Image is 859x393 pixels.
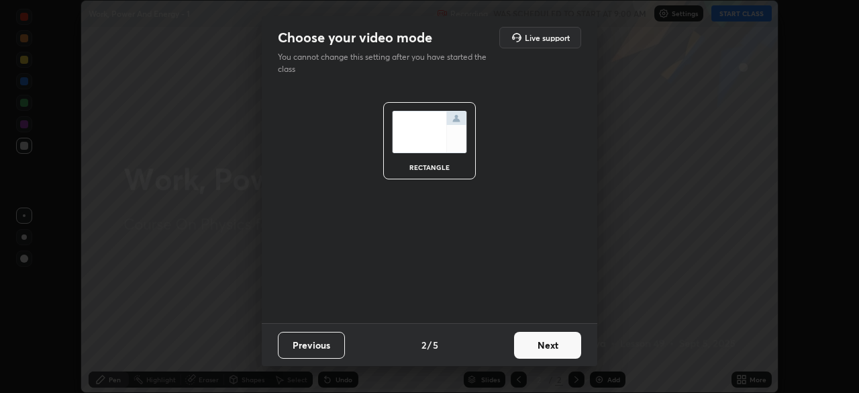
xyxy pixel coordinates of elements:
[427,338,432,352] h4: /
[278,29,432,46] h2: Choose your video mode
[433,338,438,352] h4: 5
[392,111,467,153] img: normalScreenIcon.ae25ed63.svg
[421,338,426,352] h4: 2
[278,332,345,359] button: Previous
[278,51,495,75] p: You cannot change this setting after you have started the class
[403,164,456,171] div: rectangle
[525,34,570,42] h5: Live support
[514,332,581,359] button: Next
